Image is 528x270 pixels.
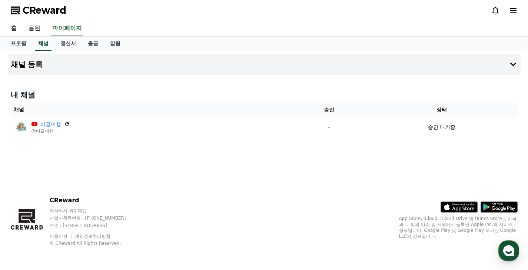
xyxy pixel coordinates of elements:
[35,37,52,51] a: 채널
[54,37,82,51] a: 정산서
[11,60,43,69] h4: 채널 등록
[50,208,140,214] p: 주식회사 와이피랩
[5,21,23,36] a: 홈
[295,123,363,131] p: -
[428,123,455,131] p: 승인 대기중
[366,103,517,117] th: 상태
[14,120,29,134] img: 비글여행
[31,128,70,134] p: @비글여행
[399,216,518,239] p: App Store, iCloud, iCloud Drive 및 iTunes Store는 미국과 그 밖의 나라 및 지역에서 등록된 Apple Inc.의 서비스 상표입니다. Goo...
[11,90,518,100] h4: 내 채널
[8,54,521,75] button: 채널 등록
[50,223,140,229] p: 주소 : [STREET_ADDRESS]
[23,21,46,36] a: 음원
[51,21,83,36] a: 마이페이지
[104,37,126,51] a: 알림
[50,215,140,221] p: 사업자등록번호 : [PHONE_NUMBER]
[50,240,140,246] p: © CReward All Rights Reserved.
[50,196,140,205] p: CReward
[292,103,366,117] th: 승인
[40,120,61,128] a: 비글여행
[75,234,110,239] a: 개인정보처리방침
[11,103,292,117] th: 채널
[23,4,66,16] span: CReward
[50,234,73,239] a: 이용약관
[5,37,32,51] a: 프로필
[82,37,104,51] a: 출금
[11,4,66,16] a: CReward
